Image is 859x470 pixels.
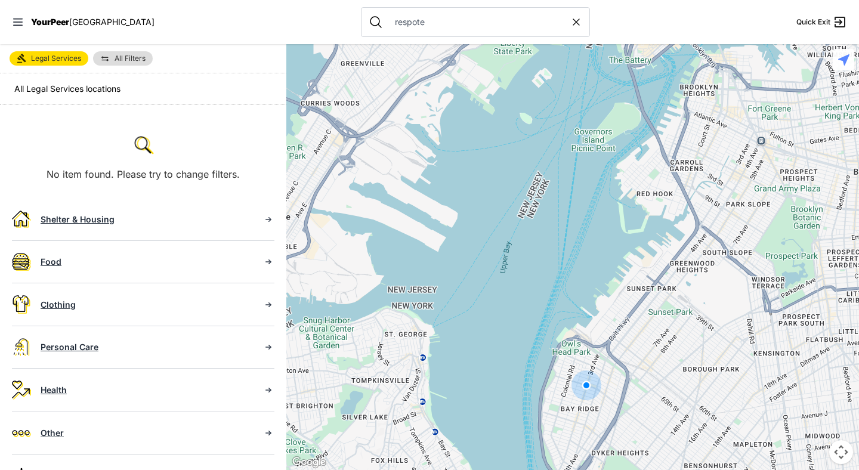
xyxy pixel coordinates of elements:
div: Personal Care [41,341,253,353]
div: Clothing [41,299,253,311]
a: YourPeer[GEOGRAPHIC_DATA] [31,18,155,26]
span: All Legal Services locations [14,84,120,94]
span: YourPeer [31,17,69,27]
span: [GEOGRAPHIC_DATA] [69,17,155,27]
a: All Filters [93,51,153,66]
input: Search [388,16,570,28]
a: Shelter & Housing [12,198,274,240]
a: Personal Care [12,326,274,368]
a: Clothing [12,283,274,326]
a: Other [12,412,274,454]
button: Map camera controls [829,440,853,464]
a: Quick Exit [796,15,847,29]
a: Open this area in Google Maps (opens a new window) [289,454,329,470]
div: Food [41,256,253,268]
div: Shelter & Housing [41,214,253,225]
img: Google [289,454,329,470]
div: You are here! [571,370,601,400]
span: Legal Services [31,54,81,63]
div: Health [41,384,253,396]
a: Health [12,369,274,412]
div: Other [41,427,253,439]
a: Food [12,241,274,283]
a: Legal Services [10,51,88,66]
span: Quick Exit [796,17,830,27]
span: All Filters [115,55,146,62]
p: No item found. Please try to change filters. [47,167,240,181]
